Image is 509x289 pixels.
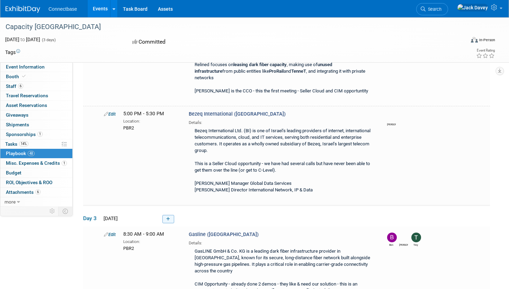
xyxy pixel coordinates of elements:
[476,49,495,52] div: Event Rating
[399,242,408,247] div: John Giblin
[411,242,420,247] div: Trey Willis
[399,233,409,242] img: John Giblin
[28,151,35,156] span: 48
[5,49,20,56] td: Tags
[19,141,28,146] span: 14%
[35,189,41,195] span: 6
[123,111,164,117] span: 5:00 PM - 5:30 PM
[422,36,495,46] div: Event Format
[0,139,72,149] a: Tasks14%
[6,112,28,118] span: Giveaways
[479,37,495,43] div: In-Person
[416,3,448,15] a: Search
[387,233,397,242] img: Ben Edmond
[426,7,441,12] span: Search
[387,122,396,126] div: John Giblin
[0,62,72,72] a: Event Information
[0,72,72,81] a: Booth
[6,122,29,127] span: Shipments
[457,4,488,11] img: Jack Davey
[41,38,56,42] span: (3 days)
[5,37,40,42] span: [DATE] [DATE]
[83,215,100,222] span: Day 3
[6,6,40,13] img: ExhibitDay
[0,168,72,178] a: Budget
[5,199,16,205] span: more
[189,33,375,97] div: Relined Fiber Network is a Dutch-based provider of dark fiber connectivity across [GEOGRAPHIC_DAT...
[189,118,375,126] div: Details:
[6,180,52,185] span: ROI, Objectives & ROO
[6,160,67,166] span: Misc. Expenses & Credits
[0,130,72,139] a: Sponsorships1
[0,197,72,207] a: more
[18,83,23,89] span: 6
[5,141,28,147] span: Tasks
[291,69,306,74] b: TenneT
[233,62,287,67] b: leasing dark fiber capacity
[387,112,397,122] img: John Giblin
[6,74,27,79] span: Booth
[22,74,26,78] i: Booth reservation complete
[189,238,375,246] div: Details:
[123,245,178,252] div: PBR2
[0,120,72,129] a: Shipments
[0,159,72,168] a: Misc. Expenses & Credits1
[123,238,178,245] div: Location:
[104,232,116,237] a: Edit
[387,242,396,247] div: Ben Edmond
[123,124,178,131] div: PBR2
[189,126,375,196] div: Bezeq International Ltd. (BI) is one of Israel’s leading providers of internet, international tel...
[101,216,118,221] span: [DATE]
[0,101,72,110] a: Asset Reservations
[123,231,164,237] span: 8:30 AM - 9:00 AM
[62,161,67,166] span: 1
[6,189,41,195] span: Attachments
[189,232,259,237] span: Gasline ([GEOGRAPHIC_DATA])
[6,170,21,175] span: Budget
[19,37,26,42] span: to
[0,91,72,100] a: Travel Reservations
[6,151,35,156] span: Playbook
[48,6,77,12] span: Connectbase
[6,132,43,137] span: Sponsorships
[59,207,73,216] td: Toggle Event Tabs
[195,62,332,74] b: unused infrastructure
[123,117,178,124] div: Location:
[6,93,48,98] span: Travel Reservations
[189,111,286,117] span: Bezeq International ([GEOGRAPHIC_DATA])
[0,82,72,91] a: Staff6
[46,207,59,216] td: Personalize Event Tab Strip
[6,102,47,108] span: Asset Reservations
[130,36,287,48] div: Committed
[104,111,116,117] a: Edit
[0,188,72,197] a: Attachments6
[269,69,284,74] b: ProRail
[0,110,72,120] a: Giveaways
[471,37,478,43] img: Format-Inperson.png
[3,21,454,33] div: Capacity [GEOGRAPHIC_DATA]
[6,64,45,70] span: Event Information
[0,149,72,158] a: Playbook48
[6,83,23,89] span: Staff
[37,132,43,137] span: 1
[411,233,421,242] img: Trey Willis
[0,178,72,187] a: ROI, Objectives & ROO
